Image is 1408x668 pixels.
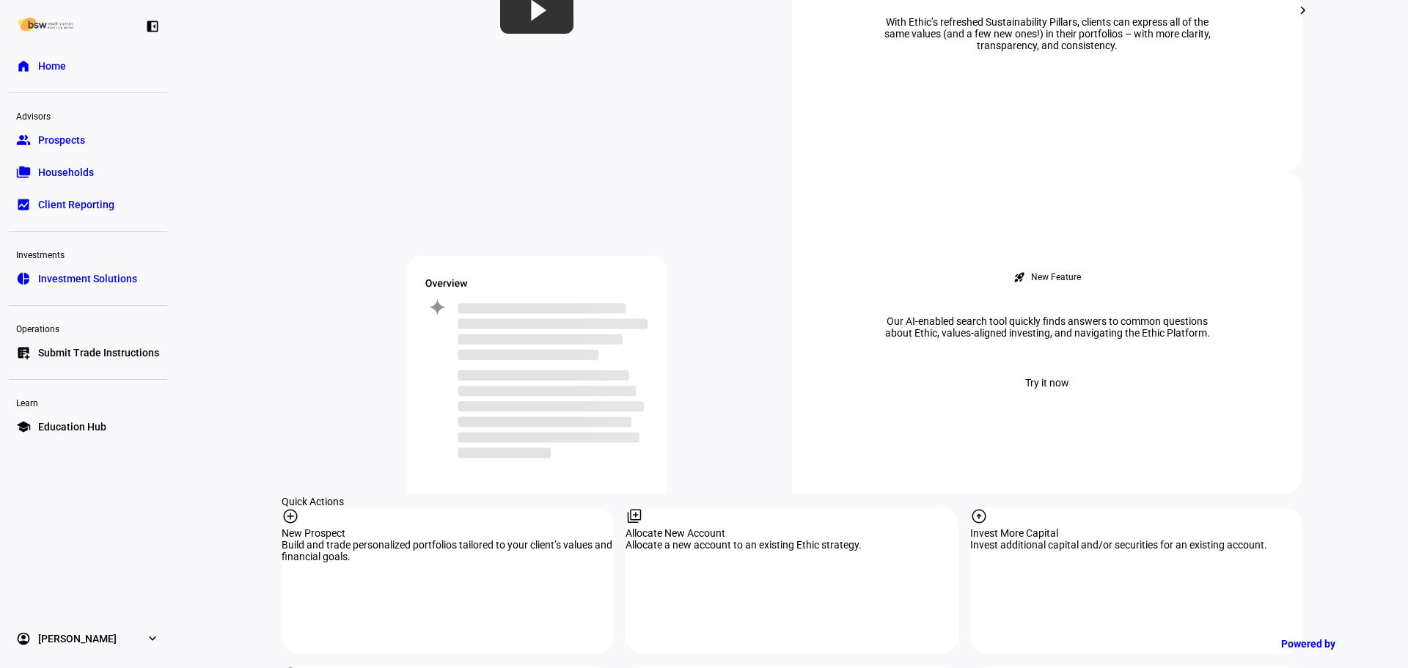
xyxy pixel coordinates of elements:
div: With Ethic’s refreshed Sustainability Pillars, clients can express all of the same values (and a ... [864,16,1231,51]
eth-mat-symbol: list_alt_add [16,345,31,360]
div: Invest additional capital and/or securities for an existing account. [970,539,1302,551]
mat-icon: arrow_circle_up [970,507,988,525]
eth-mat-symbol: school [16,419,31,434]
eth-mat-symbol: expand_more [145,631,160,646]
div: Learn [9,392,167,412]
div: Investments [9,243,167,264]
div: Allocate New Account [626,527,958,539]
span: Submit Trade Instructions [38,345,159,360]
a: homeHome [9,51,167,81]
a: groupProspects [9,125,167,155]
mat-icon: rocket_launch [1013,271,1025,283]
span: Try it now [1025,368,1069,397]
eth-mat-symbol: home [16,59,31,73]
a: pie_chartInvestment Solutions [9,264,167,293]
eth-mat-symbol: pie_chart [16,271,31,286]
mat-icon: library_add [626,507,643,525]
button: Try it now [1008,368,1087,397]
span: Home [38,59,66,73]
span: Prospects [38,133,85,147]
mat-icon: add_circle [282,507,299,525]
span: Client Reporting [38,197,114,212]
div: Advisors [9,105,167,125]
span: [PERSON_NAME] [38,631,117,646]
div: Quick Actions [282,496,1302,507]
span: Education Hub [38,419,106,434]
a: Powered by [1274,630,1386,657]
div: Operations [9,318,167,338]
span: Households [38,165,94,180]
span: Investment Solutions [38,271,137,286]
div: Our AI-enabled search tool quickly finds answers to common questions about Ethic, values-aligned ... [864,315,1231,339]
div: New Feature [1031,271,1081,283]
div: Invest More Capital [970,527,1302,539]
div: Allocate a new account to an existing Ethic strategy. [626,539,958,551]
eth-mat-symbol: folder_copy [16,165,31,180]
a: folder_copyHouseholds [9,158,167,187]
eth-mat-symbol: group [16,133,31,147]
eth-mat-symbol: left_panel_close [145,19,160,34]
mat-icon: chevron_right [1294,1,1312,19]
a: bid_landscapeClient Reporting [9,190,167,219]
eth-mat-symbol: bid_landscape [16,197,31,212]
div: Build and trade personalized portfolios tailored to your client’s values and financial goals. [282,539,614,562]
eth-mat-symbol: account_circle [16,631,31,646]
div: New Prospect [282,527,614,539]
